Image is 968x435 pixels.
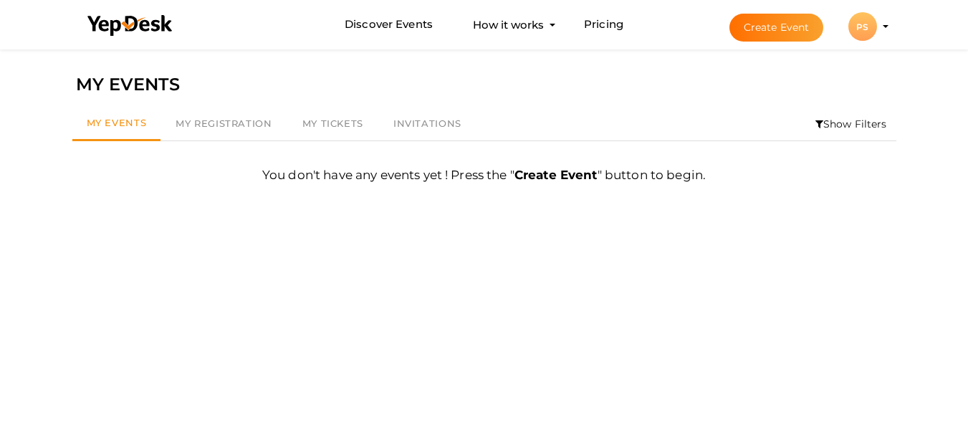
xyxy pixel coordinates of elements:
[87,117,147,128] span: My Events
[848,21,877,32] profile-pic: PS
[469,11,548,38] button: How it works
[160,107,287,140] a: My Registration
[176,118,272,129] span: My Registration
[848,12,877,41] div: PS
[806,107,896,140] li: Show Filters
[378,107,476,140] a: Invitations
[844,11,881,42] button: PS
[393,118,461,129] span: Invitations
[584,11,623,38] a: Pricing
[287,107,378,140] a: My Tickets
[72,107,161,141] a: My Events
[729,14,824,42] button: Create Event
[514,168,598,182] b: Create Event
[76,71,893,98] div: MY EVENTS
[345,11,433,38] a: Discover Events
[262,166,706,194] label: You don't have any events yet ! Press the " " button to begin.
[302,118,363,129] span: My Tickets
